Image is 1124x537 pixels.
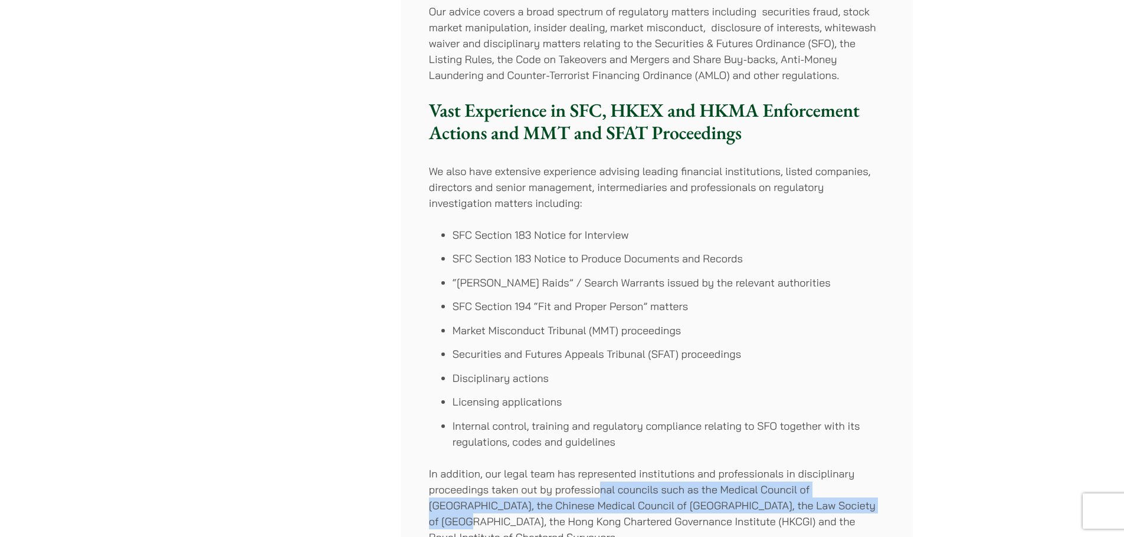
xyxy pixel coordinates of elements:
li: SFC Section 194 “Fit and Proper Person” matters [453,298,884,314]
li: Disciplinary actions [453,370,884,386]
li: SFC Section 183 Notice for Interview [453,227,884,243]
li: Securities and Futures Appeals Tribunal (SFAT) proceedings [453,346,884,362]
li: SFC Section 183 Notice to Produce Documents and Records [453,251,884,266]
p: We also have extensive experience advising leading financial institutions, listed companies, dire... [429,163,884,211]
li: Licensing applications [453,394,884,410]
strong: Vast Experience in SFC, HKEX and HKMA Enforcement Actions and MMT and SFAT Proceedings [429,98,860,145]
p: Our advice covers a broad spectrum of regulatory matters including securities fraud, stock market... [429,4,884,83]
li: Market Misconduct Tribunal (MMT) proceedings [453,322,884,338]
li: Internal control, training and regulatory compliance relating to SFO together with its regulation... [453,418,884,450]
li: “[PERSON_NAME] Raids” / Search Warrants issued by the relevant authorities [453,275,884,291]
